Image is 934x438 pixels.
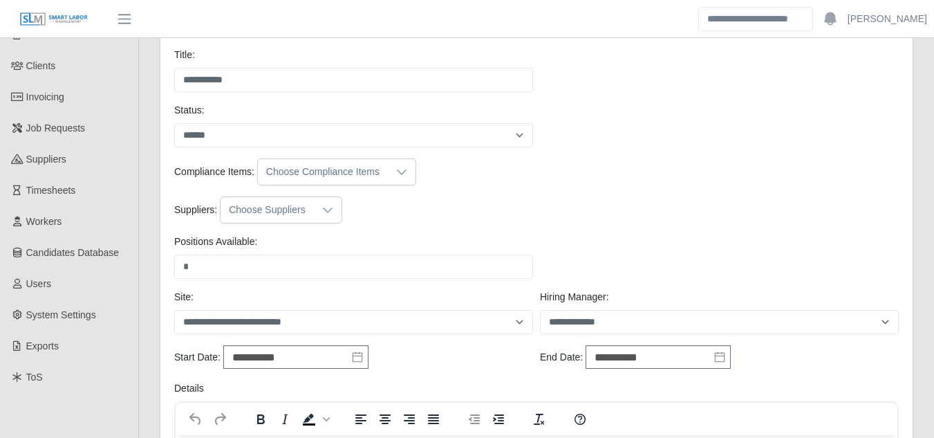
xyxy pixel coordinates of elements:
[258,159,388,185] div: Choose Compliance Items
[26,372,43,383] span: ToS
[297,410,332,429] div: Background color Black
[568,410,592,429] button: Help
[26,216,62,227] span: Workers
[26,340,59,352] span: Exports
[249,410,272,429] button: Bold
[174,290,194,304] label: Site:
[398,410,421,429] button: Align right
[11,11,711,73] body: Rich Text Area. Press ALT-0 for help.
[273,410,297,429] button: Italic
[26,154,66,165] span: Suppliers
[26,185,76,196] span: Timesheets
[174,381,204,396] label: Details
[174,103,205,118] label: Status:
[26,122,86,134] span: Job Requests
[527,410,551,429] button: Clear formatting
[422,410,445,429] button: Justify
[373,410,397,429] button: Align center
[174,350,221,365] label: Start Date:
[26,247,120,258] span: Candidates Database
[221,197,314,223] div: Choose Suppliers
[487,410,510,429] button: Increase indent
[174,203,217,217] label: Suppliers:
[463,410,486,429] button: Decrease indent
[11,11,711,133] body: Rich Text Area. Press ALT-0 for help.
[174,165,254,179] label: Compliance Items:
[540,350,583,365] label: End Date:
[698,7,813,31] input: Search
[540,290,609,304] label: Hiring Manager:
[184,410,207,429] button: Undo
[349,410,373,429] button: Align left
[208,410,232,429] button: Redo
[26,91,64,102] span: Invoicing
[174,235,257,249] label: Positions Available:
[848,12,927,26] a: [PERSON_NAME]
[19,12,88,27] img: SLM Logo
[26,309,96,320] span: System Settings
[26,60,56,71] span: Clients
[174,48,195,62] label: Title:
[26,278,52,289] span: Users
